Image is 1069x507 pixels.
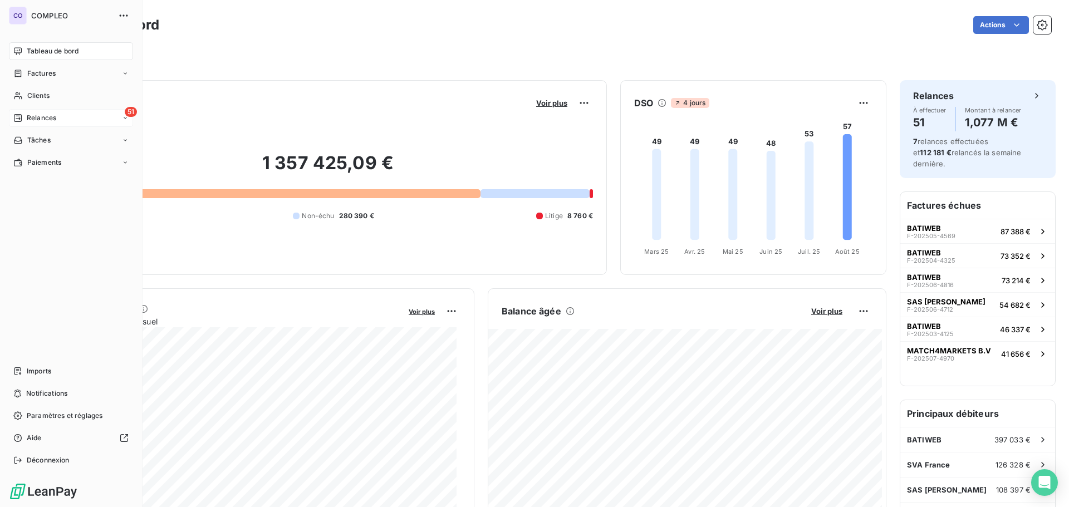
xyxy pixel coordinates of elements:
[533,98,571,108] button: Voir plus
[907,485,987,494] span: SAS [PERSON_NAME]
[9,429,133,447] a: Aide
[27,366,51,376] span: Imports
[1002,276,1031,285] span: 73 214 €
[1001,252,1031,260] span: 73 352 €
[9,42,133,60] a: Tableau de bord
[907,297,985,306] span: SAS [PERSON_NAME]
[27,113,56,123] span: Relances
[339,211,374,221] span: 280 390 €
[759,248,782,255] tspan: Juin 25
[27,157,61,168] span: Paiements
[634,96,653,110] h6: DSO
[965,107,1022,114] span: Montant à relancer
[9,154,133,171] a: Paiements
[9,109,133,127] a: 51Relances
[27,411,102,421] span: Paramètres et réglages
[125,107,137,117] span: 51
[567,211,593,221] span: 8 760 €
[900,292,1055,317] button: SAS [PERSON_NAME]F-202506-471254 682 €
[811,307,842,316] span: Voir plus
[27,68,56,78] span: Factures
[27,135,51,145] span: Tâches
[545,211,563,221] span: Litige
[907,460,950,469] span: SVA France
[9,131,133,149] a: Tâches
[9,7,27,24] div: CO
[907,435,941,444] span: BATIWEB
[907,355,954,362] span: F-202507-4970
[907,282,954,288] span: F-202506-4816
[994,435,1031,444] span: 397 033 €
[409,308,435,316] span: Voir plus
[9,65,133,82] a: Factures
[405,306,438,316] button: Voir plus
[63,316,401,327] span: Chiffre d'affaires mensuel
[1000,325,1031,334] span: 46 337 €
[502,304,561,318] h6: Balance âgée
[900,400,1055,427] h6: Principaux débiteurs
[1001,227,1031,236] span: 87 388 €
[9,483,78,500] img: Logo LeanPay
[913,137,918,146] span: 7
[965,114,1022,131] h4: 1,077 M €
[9,362,133,380] a: Imports
[907,306,953,313] span: F-202506-4712
[798,248,820,255] tspan: Juil. 25
[907,248,941,257] span: BATIWEB
[907,346,991,355] span: MATCH4MARKETS B.V
[26,388,67,398] span: Notifications
[900,219,1055,243] button: BATIWEBF-202505-456987 388 €
[996,460,1031,469] span: 126 328 €
[907,257,955,264] span: F-202504-4325
[684,248,705,255] tspan: Avr. 25
[999,301,1031,309] span: 54 682 €
[913,89,954,102] h6: Relances
[907,322,941,331] span: BATIWEB
[907,233,955,239] span: F-202505-4569
[913,114,947,131] h4: 51
[9,407,133,425] a: Paramètres et réglages
[900,243,1055,268] button: BATIWEBF-202504-432573 352 €
[31,11,111,20] span: COMPLEO
[1001,350,1031,358] span: 41 656 €
[27,433,42,443] span: Aide
[913,107,947,114] span: À effectuer
[835,248,860,255] tspan: Août 25
[907,224,941,233] span: BATIWEB
[900,341,1055,366] button: MATCH4MARKETS B.VF-202507-497041 656 €
[63,152,593,185] h2: 1 357 425,09 €
[973,16,1029,34] button: Actions
[900,268,1055,292] button: BATIWEBF-202506-481673 214 €
[723,248,743,255] tspan: Mai 25
[920,148,951,157] span: 112 181 €
[907,273,941,282] span: BATIWEB
[907,331,954,337] span: F-202503-4125
[900,192,1055,219] h6: Factures échues
[808,306,846,316] button: Voir plus
[913,137,1022,168] span: relances effectuées et relancés la semaine dernière.
[27,46,79,56] span: Tableau de bord
[27,455,70,465] span: Déconnexion
[644,248,669,255] tspan: Mars 25
[996,485,1031,494] span: 108 397 €
[671,98,709,108] span: 4 jours
[9,87,133,105] a: Clients
[27,91,50,101] span: Clients
[536,99,567,107] span: Voir plus
[900,317,1055,341] button: BATIWEBF-202503-412546 337 €
[302,211,334,221] span: Non-échu
[1031,469,1058,496] div: Open Intercom Messenger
